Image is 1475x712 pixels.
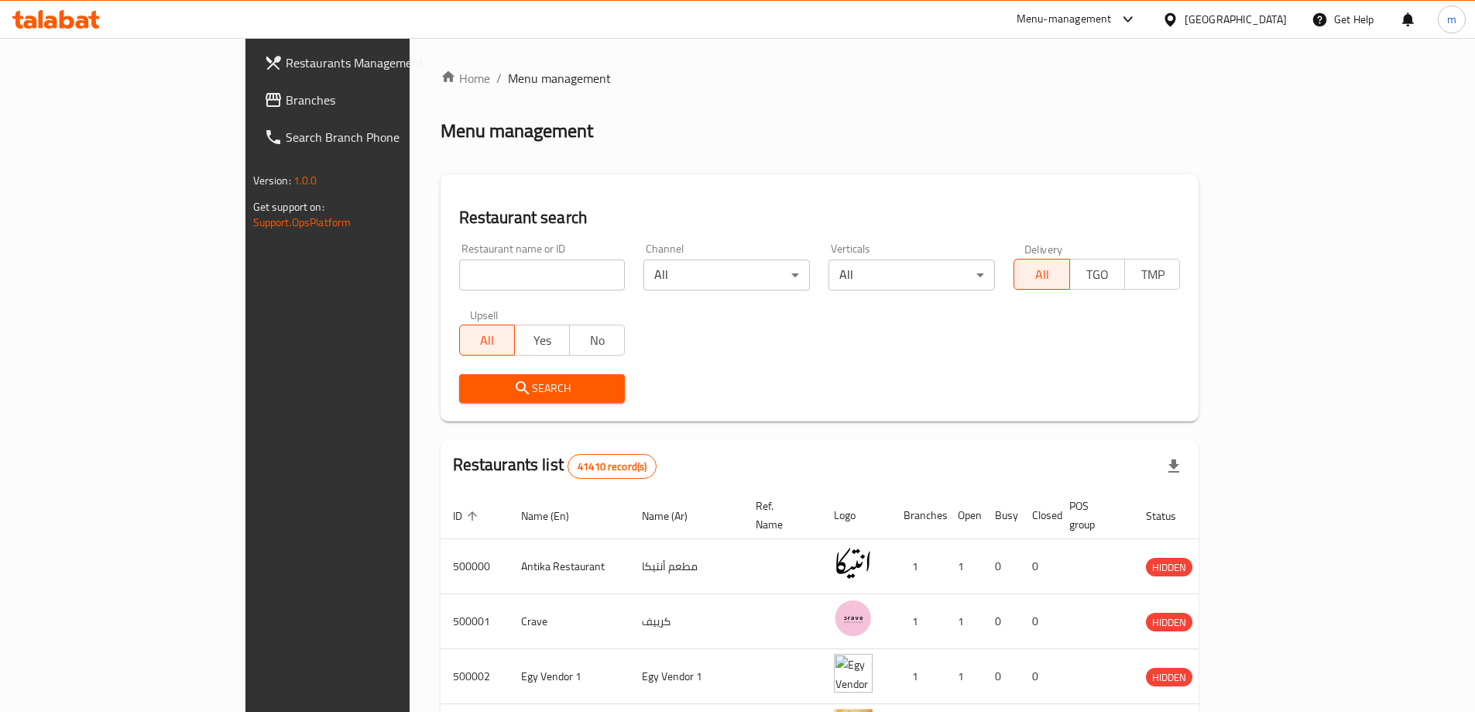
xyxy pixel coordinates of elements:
th: Closed [1020,492,1057,539]
th: Busy [983,492,1020,539]
span: POS group [1069,497,1115,534]
th: Open [945,492,983,539]
li: / [496,69,502,88]
span: All [1020,263,1063,286]
div: Menu-management [1017,10,1112,29]
span: TGO [1076,263,1119,286]
span: All [466,329,509,352]
td: 1 [891,649,945,704]
img: Crave [834,599,873,638]
td: Egy Vendor 1 [629,649,743,704]
div: [GEOGRAPHIC_DATA] [1185,11,1287,28]
td: 0 [1020,594,1057,649]
div: All [828,260,995,291]
td: مطعم أنتيكا [629,539,743,594]
td: 1 [945,539,983,594]
span: m [1447,11,1456,28]
td: 1 [891,539,945,594]
span: Ref. Name [756,497,803,534]
td: كرييف [629,594,743,649]
span: Name (Ar) [642,507,708,525]
button: No [569,325,625,356]
a: Branches [252,81,492,119]
span: Search [472,379,613,398]
td: 1 [891,594,945,649]
button: TMP [1124,259,1180,290]
div: Export file [1155,448,1192,485]
label: Upsell [470,309,499,320]
td: 0 [1020,649,1057,704]
a: Restaurants Management [252,44,492,81]
td: 0 [1020,539,1057,594]
span: No [576,329,619,352]
a: Support.OpsPlatform [253,212,352,232]
a: Search Branch Phone [252,119,492,156]
td: 0 [983,594,1020,649]
span: Restaurants Management [286,53,479,72]
span: Yes [521,329,564,352]
span: HIDDEN [1146,669,1192,686]
span: Name (En) [521,507,589,525]
span: ID [453,507,482,525]
span: Version: [253,170,291,191]
span: Search Branch Phone [286,128,479,146]
div: HIDDEN [1146,613,1192,631]
button: All [1014,259,1069,290]
span: 41410 record(s) [568,459,656,474]
span: Branches [286,91,479,109]
label: Delivery [1024,243,1063,254]
td: Antika Restaurant [509,539,629,594]
button: Search [459,374,626,403]
th: Logo [822,492,891,539]
td: Crave [509,594,629,649]
img: Antika Restaurant [834,544,873,583]
h2: Menu management [441,119,593,143]
div: HIDDEN [1146,558,1192,576]
td: 1 [945,594,983,649]
button: All [459,325,515,356]
span: Menu management [508,69,611,88]
span: Status [1146,507,1196,525]
td: Egy Vendor 1 [509,649,629,704]
button: Yes [514,325,570,356]
span: TMP [1131,263,1174,286]
h2: Restaurants list [453,453,657,479]
td: 1 [945,649,983,704]
h2: Restaurant search [459,206,1181,229]
nav: breadcrumb [441,69,1199,88]
div: All [643,260,810,291]
td: 0 [983,539,1020,594]
img: Egy Vendor 1 [834,654,873,693]
span: 1.0.0 [293,170,317,191]
div: HIDDEN [1146,668,1192,686]
div: Total records count [568,454,657,479]
button: TGO [1069,259,1125,290]
input: Search for restaurant name or ID.. [459,260,626,291]
span: HIDDEN [1146,614,1192,631]
th: Branches [891,492,945,539]
span: Get support on: [253,197,324,217]
span: HIDDEN [1146,559,1192,576]
td: 0 [983,649,1020,704]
